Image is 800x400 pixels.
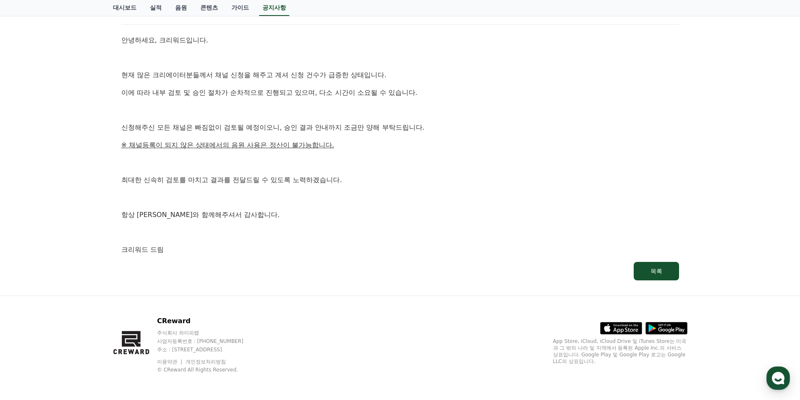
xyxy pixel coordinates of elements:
[186,359,226,365] a: 개인정보처리방침
[121,209,679,220] p: 항상 [PERSON_NAME]와 함께해주셔서 감사합니다.
[121,141,334,149] u: ※ 채널등록이 되지 않은 상태에서의 음원 사용은 정산이 불가능합니다.
[121,87,679,98] p: 이에 따라 내부 검토 및 승인 절차가 순차적으로 진행되고 있으며, 다소 시간이 소요될 수 있습니다.
[157,316,260,326] p: CReward
[634,262,679,280] button: 목록
[77,279,87,286] span: 대화
[157,366,260,373] p: © CReward All Rights Reserved.
[130,279,140,285] span: 설정
[553,338,687,365] p: App Store, iCloud, iCloud Drive 및 iTunes Store는 미국과 그 밖의 나라 및 지역에서 등록된 Apple Inc.의 서비스 상표입니다. Goo...
[121,175,679,186] p: 최대한 신속히 검토를 마치고 결과를 전달드릴 수 있도록 노력하겠습니다.
[121,244,679,255] p: 크리워드 드림
[121,122,679,133] p: 신청해주신 모든 채널은 빠짐없이 검토될 예정이오니, 승인 결과 안내까지 조금만 양해 부탁드립니다.
[108,266,161,287] a: 설정
[157,338,260,345] p: 사업자등록번호 : [PHONE_NUMBER]
[26,279,31,285] span: 홈
[157,329,260,336] p: 주식회사 와이피랩
[157,359,184,365] a: 이용약관
[121,262,679,280] a: 목록
[55,266,108,287] a: 대화
[3,266,55,287] a: 홈
[121,70,679,81] p: 현재 많은 크리에이터분들께서 채널 신청을 해주고 계셔 신청 건수가 급증한 상태입니다.
[121,35,679,46] p: 안녕하세요, 크리워드입니다.
[157,346,260,353] p: 주소 : [STREET_ADDRESS]
[650,267,662,275] div: 목록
